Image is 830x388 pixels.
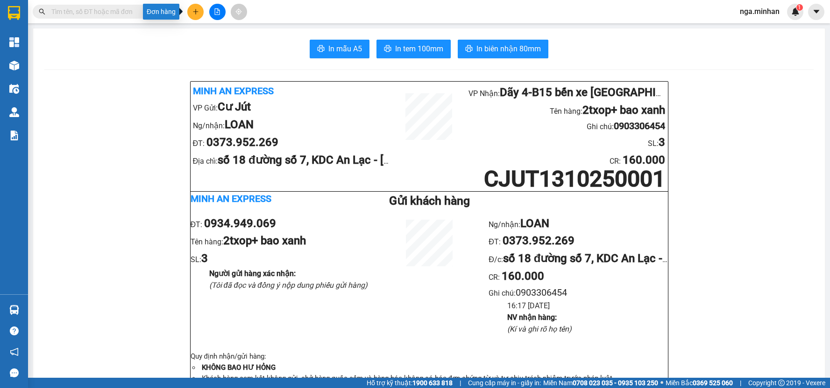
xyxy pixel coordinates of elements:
[489,250,667,268] li: Đ/c:
[367,378,453,388] span: Hỗ trợ kỹ thuật:
[778,380,785,386] span: copyright
[732,6,787,17] span: nga.minhan
[191,232,369,250] li: Tên hàng:
[384,45,391,54] span: printer
[476,43,541,55] span: In biên nhận 80mm
[395,43,443,55] span: In tem 100mm
[502,270,544,283] b: 160.000
[235,8,242,15] span: aim
[507,300,667,312] li: 16:17 [DATE]
[187,4,204,20] button: plus
[143,4,179,20] div: Đơn hàng
[209,269,296,278] b: Người gửi hàng xác nhận :
[465,45,473,54] span: printer
[468,169,666,189] h1: CJUT1310250001
[39,8,45,15] span: search
[10,326,19,335] span: question-circle
[376,40,451,58] button: printerIn tem 100mm
[201,252,208,265] b: 3
[543,378,658,388] span: Miền Nam
[500,86,700,99] b: Dãy 4-B15 bến xe [GEOGRAPHIC_DATA]
[328,43,362,55] span: In mẫu A5
[516,287,567,298] span: 0903306454
[204,217,276,230] b: 0934.949.069
[209,4,226,20] button: file-add
[796,4,803,11] sup: 1
[798,4,801,11] span: 1
[218,100,251,113] b: Cư Jút
[202,363,276,372] strong: KHÔNG BAO HƯ HỎNG
[193,85,274,97] b: Minh An Express
[573,379,658,387] strong: 0708 023 035 - 0935 103 250
[193,116,390,134] li: Ng/nhận:
[507,313,557,322] b: NV nhận hàng :
[191,215,369,233] li: ĐT:
[10,347,19,356] span: notification
[489,215,667,233] li: Ng/nhận:
[468,152,666,169] li: CR :
[503,252,775,265] b: số 18 đường số 7, KDC An Lạc - [GEOGRAPHIC_DATA]
[209,281,368,290] i: (Tôi đã đọc và đồng ý nộp dung phiếu gửi hàng)
[659,136,665,149] b: 3
[9,61,19,70] img: warehouse-icon
[614,120,665,132] b: 0903306454
[812,7,821,16] span: caret-down
[582,104,665,117] b: 2txop+ bao xanh
[460,378,461,388] span: |
[9,84,19,94] img: warehouse-icon
[468,119,666,133] li: Ghi chú:
[808,4,824,20] button: caret-down
[214,8,220,15] span: file-add
[10,368,19,377] span: message
[520,217,549,230] b: LOAN
[51,7,162,17] input: Tìm tên, số ĐT hoặc mã đơn
[193,152,390,169] li: Địa chỉ:
[193,98,390,116] li: VP Gửi:
[310,40,369,58] button: printerIn mẫu A5
[206,136,278,149] b: 0373.952.269
[200,373,668,384] li: Khách hàng cam kết không gửi, chở hàng quốc cấm và hàng hóa không có hóa đơn chứng từ và tự chịu ...
[468,84,666,102] li: VP Nhận:
[191,250,369,268] li: SL:
[503,234,575,247] b: 0373.952.269
[9,37,19,47] img: dashboard-icon
[192,8,199,15] span: plus
[458,40,548,58] button: printerIn biên nhận 80mm
[740,378,741,388] span: |
[231,4,247,20] button: aim
[791,7,800,16] img: icon-new-feature
[623,153,665,166] b: 160.000
[693,379,733,387] strong: 0369 525 060
[191,193,271,204] b: Minh An Express
[223,234,306,247] b: 2txop+ bao xanh
[9,131,19,140] img: solution-icon
[468,102,666,119] li: Tên hàng:
[9,305,19,315] img: warehouse-icon
[389,194,470,208] b: Gửi khách hàng
[193,134,390,152] li: ĐT:
[489,285,667,300] li: Ghi chú:
[468,134,666,152] li: SL:
[666,378,733,388] span: Miền Bắc
[225,118,254,131] b: LOAN
[507,325,572,333] i: (Kí và ghi rõ họ tên)
[489,232,667,250] li: ĐT:
[8,6,20,20] img: logo-vxr
[489,215,667,335] ul: CR :
[660,381,663,385] span: ⚪️
[218,153,490,166] b: số 18 đường số 7, KDC An Lạc - [GEOGRAPHIC_DATA]
[412,379,453,387] strong: 1900 633 818
[468,378,541,388] span: Cung cấp máy in - giấy in:
[317,45,325,54] span: printer
[9,107,19,117] img: warehouse-icon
